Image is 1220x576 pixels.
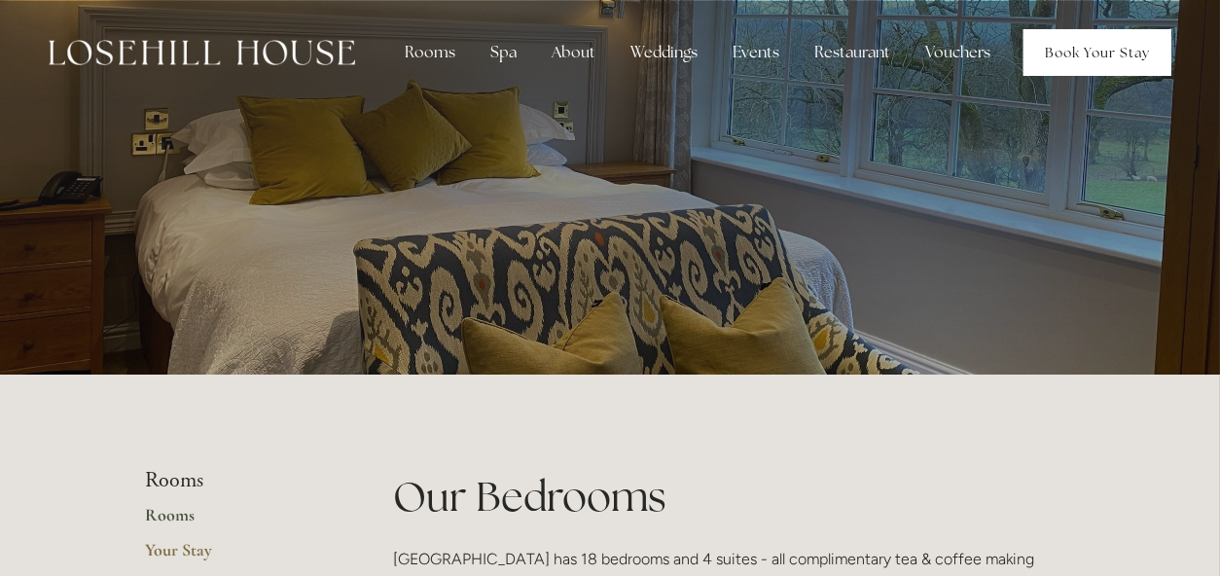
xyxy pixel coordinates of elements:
[145,539,331,574] a: Your Stay
[615,33,713,72] div: Weddings
[49,40,355,65] img: Losehill House
[799,33,906,72] div: Restaurant
[536,33,611,72] div: About
[145,468,331,493] li: Rooms
[393,468,1075,525] h1: Our Bedrooms
[910,33,1006,72] a: Vouchers
[475,33,532,72] div: Spa
[717,33,795,72] div: Events
[145,504,331,539] a: Rooms
[389,33,471,72] div: Rooms
[1023,29,1171,76] a: Book Your Stay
